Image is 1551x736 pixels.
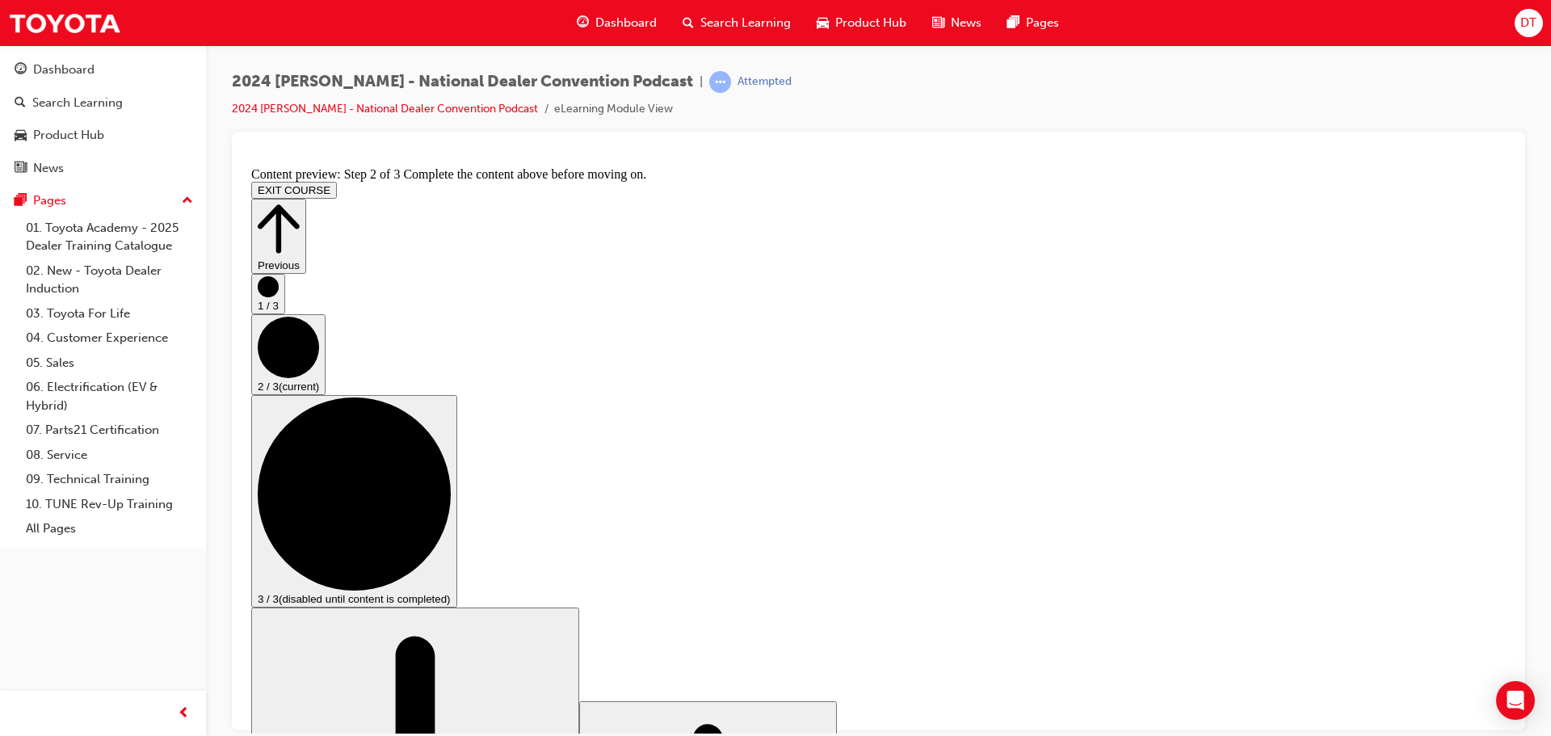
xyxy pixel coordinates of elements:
[932,13,944,33] span: news-icon
[951,14,981,32] span: News
[15,128,27,143] span: car-icon
[19,418,200,443] a: 07. Parts21 Certification
[6,38,61,113] button: Previous
[13,139,34,151] span: 1 / 3
[34,220,74,232] span: (current)
[1496,681,1535,720] div: Open Intercom Messenger
[19,301,200,326] a: 03. Toyota For Life
[738,74,792,90] div: Attempted
[670,6,804,40] a: search-iconSearch Learning
[15,194,27,208] span: pages-icon
[683,13,694,33] span: search-icon
[6,52,200,186] button: DashboardSearch LearningProduct HubNews
[232,102,538,116] a: 2024 [PERSON_NAME] - National Dealer Convention Podcast
[15,63,27,78] span: guage-icon
[994,6,1072,40] a: pages-iconPages
[1515,9,1543,37] button: DT
[577,13,589,33] span: guage-icon
[804,6,919,40] a: car-iconProduct Hub
[554,100,673,119] li: eLearning Module View
[6,234,212,447] button: 3 / 3(disabled until content is completed)
[33,126,104,145] div: Product Hub
[33,61,95,79] div: Dashboard
[232,73,693,91] span: 2024 [PERSON_NAME] - National Dealer Convention Podcast
[564,6,670,40] a: guage-iconDashboard
[178,704,190,724] span: prev-icon
[182,191,193,212] span: up-icon
[33,191,66,210] div: Pages
[19,326,200,351] a: 04. Customer Experience
[595,14,657,32] span: Dashboard
[13,220,34,232] span: 2 / 3
[19,516,200,541] a: All Pages
[19,443,200,468] a: 08. Service
[15,162,27,176] span: news-icon
[19,467,200,492] a: 09. Technical Training
[1026,14,1059,32] span: Pages
[19,259,200,301] a: 02. New - Toyota Dealer Induction
[19,492,200,517] a: 10. TUNE Rev-Up Training
[6,154,81,234] button: 2 / 3(current)
[19,216,200,259] a: 01. Toyota Academy - 2025 Dealer Training Catalogue
[700,73,703,91] span: |
[6,120,200,150] a: Product Hub
[6,6,1261,21] div: Content preview: Step 2 of 3 Complete the content above before moving on.
[8,5,121,41] img: Trak
[919,6,994,40] a: news-iconNews
[1520,14,1536,32] span: DT
[700,14,791,32] span: Search Learning
[835,14,906,32] span: Product Hub
[13,99,55,111] span: Previous
[709,71,731,93] span: learningRecordVerb_ATTEMPT-icon
[19,351,200,376] a: 05. Sales
[33,159,64,178] div: News
[19,375,200,418] a: 06. Electrification (EV & Hybrid)
[34,432,206,444] span: (disabled until content is completed)
[817,13,829,33] span: car-icon
[6,186,200,216] button: Pages
[6,21,92,38] button: EXIT COURSE
[6,88,200,118] a: Search Learning
[6,55,200,85] a: Dashboard
[32,94,123,112] div: Search Learning
[6,154,200,183] a: News
[6,113,40,154] button: 1 / 3
[13,432,34,444] span: 3 / 3
[15,96,26,111] span: search-icon
[1007,13,1019,33] span: pages-icon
